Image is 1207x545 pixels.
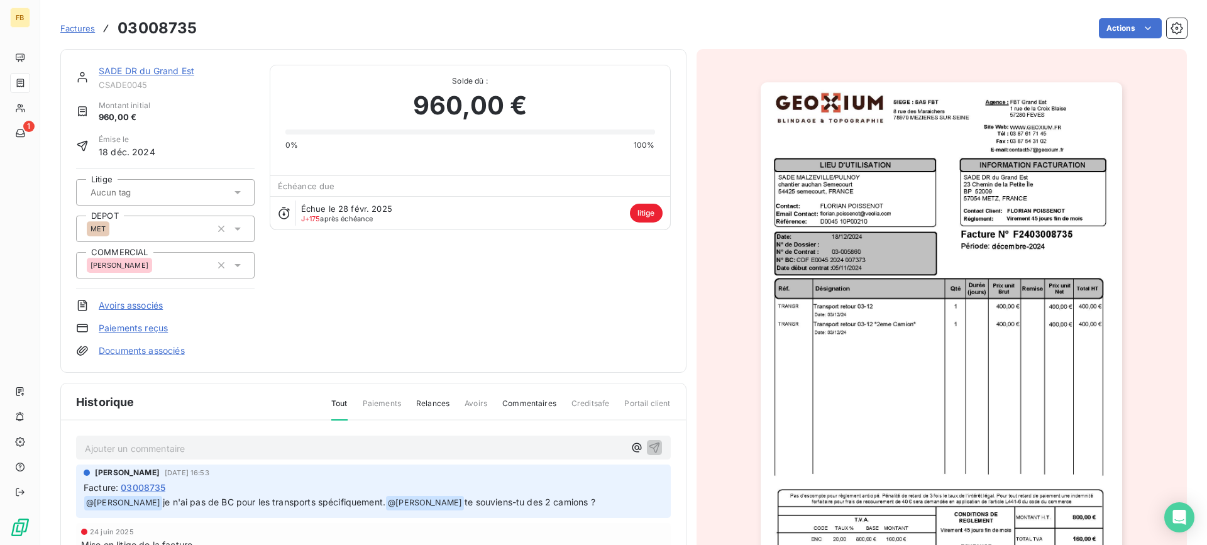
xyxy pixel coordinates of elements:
[416,398,449,419] span: Relances
[91,225,106,233] span: MET
[278,181,335,191] span: Échéance due
[10,517,30,537] img: Logo LeanPay
[163,497,385,507] span: je n'ai pas de BC pour les transports spécifiquement.
[99,111,150,124] span: 960,00 €
[465,497,595,507] span: te souviens-tu des 2 camions ?
[301,215,373,223] span: après échéance
[502,398,556,419] span: Commentaires
[84,481,118,494] span: Facture :
[99,134,155,145] span: Émise le
[301,204,392,214] span: Échue le 28 févr. 2025
[60,23,95,33] span: Factures
[465,398,487,419] span: Avoirs
[571,398,610,419] span: Creditsafe
[99,100,150,111] span: Montant initial
[630,204,663,223] span: litige
[60,22,95,35] a: Factures
[84,496,162,510] span: @ [PERSON_NAME]
[99,344,185,357] a: Documents associés
[99,65,194,76] a: SADE DR du Grand Est
[331,398,348,421] span: Tout
[95,467,160,478] span: [PERSON_NAME]
[91,261,148,269] span: [PERSON_NAME]
[121,481,165,494] span: 03008735
[99,145,155,158] span: 18 déc. 2024
[99,299,163,312] a: Avoirs associés
[10,8,30,28] div: FB
[413,87,527,124] span: 960,00 €
[23,121,35,132] span: 1
[76,394,135,410] span: Historique
[285,75,655,87] span: Solde dû :
[89,187,165,198] input: Aucun tag
[1164,502,1194,532] div: Open Intercom Messenger
[301,214,321,223] span: J+175
[90,528,134,536] span: 24 juin 2025
[1099,18,1162,38] button: Actions
[386,496,464,510] span: @ [PERSON_NAME]
[118,17,197,40] h3: 03008735
[99,80,255,90] span: CSADE0045
[624,398,670,419] span: Portail client
[165,469,209,476] span: [DATE] 16:53
[363,398,401,419] span: Paiements
[99,322,168,334] a: Paiements reçus
[10,123,30,143] a: 1
[634,140,655,151] span: 100%
[285,140,298,151] span: 0%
